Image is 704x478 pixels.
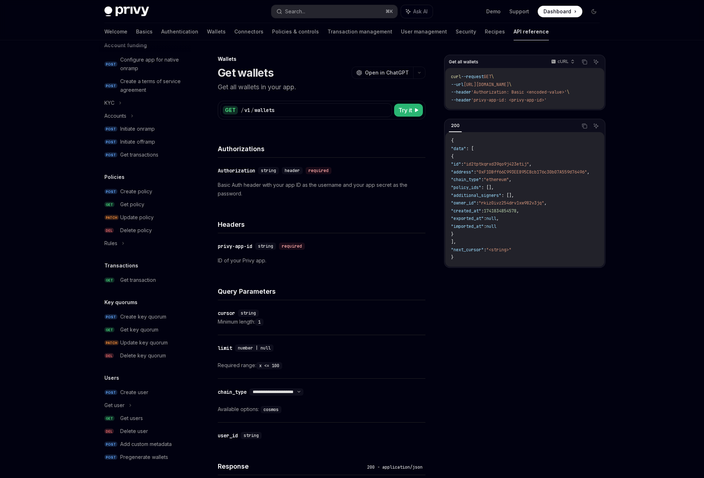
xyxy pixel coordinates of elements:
span: "<string>" [486,247,511,253]
span: \ [491,74,494,80]
a: Connectors [234,23,263,40]
a: GETGet policy [99,198,191,211]
span: "address" [451,169,474,175]
a: Welcome [104,23,127,40]
a: PATCHUpdate key quorum [99,336,191,349]
div: Create policy [120,187,152,196]
div: chain_type [218,388,247,396]
a: POSTCreate user [99,386,191,399]
div: Configure app for native onramp [120,55,186,73]
span: string [258,243,273,249]
span: Ask AI [413,8,428,15]
h5: Users [104,374,119,382]
div: Wallets [218,55,425,63]
a: DELDelete policy [99,224,191,237]
span: "0xF1DBff66C993EE895C8cb176c30b07A559d76496" [476,169,587,175]
img: dark logo [104,6,149,17]
div: required [306,167,331,174]
div: 200 [449,121,462,130]
span: POST [104,314,117,320]
div: Delete policy [120,226,152,235]
span: , [509,177,511,182]
span: "next_cursor" [451,247,484,253]
a: POSTPregenerate wallets [99,451,191,464]
a: GETGet transaction [99,274,191,287]
span: "exported_at" [451,216,484,221]
span: : [484,224,486,229]
p: cURL [558,59,569,64]
a: GETGet users [99,412,191,425]
span: GET [104,327,114,333]
span: } [451,254,453,260]
span: "chain_type" [451,177,481,182]
a: Demo [486,8,501,15]
span: --url [451,82,464,87]
div: Rules [104,239,117,248]
span: --request [461,74,484,80]
span: "created_at" [451,208,481,214]
span: , [496,216,499,221]
a: PATCHUpdate policy [99,211,191,224]
div: Get users [120,414,143,423]
span: \ [509,82,511,87]
div: Get policy [120,200,144,209]
p: ID of your Privy app. [218,256,425,265]
span: Get all wallets [449,59,478,65]
span: \ [567,89,569,95]
a: API reference [514,23,549,40]
a: Dashboard [538,6,582,17]
div: user_id [218,432,238,439]
span: , [516,208,519,214]
span: DEL [104,353,114,358]
span: "policy_ids" [451,185,481,190]
span: POST [104,442,117,447]
div: Create a terms of service agreement [120,77,186,94]
a: POSTConfigure app for native onramp [99,53,191,75]
div: Minimum length: [218,317,425,326]
span: Dashboard [543,8,571,15]
a: POSTInitiate onramp [99,122,191,135]
span: DEL [104,228,114,233]
span: --header [451,89,471,95]
span: : [461,161,464,167]
a: POSTGet transactions [99,148,191,161]
span: curl [451,74,461,80]
span: POST [104,83,117,89]
span: "data" [451,146,466,152]
span: --header [451,97,471,103]
span: 'privy-app-id: <privy-app-id>' [471,97,547,103]
span: 'Authorization: Basic <encoded-value>' [471,89,567,95]
span: [URL][DOMAIN_NAME] [464,82,509,87]
span: "id2tptkqrxd39qo9j423etij" [464,161,529,167]
a: POSTCreate a terms of service agreement [99,75,191,96]
h4: Response [218,461,364,471]
span: POST [104,390,117,395]
h4: Authorizations [218,144,425,154]
div: Search... [285,7,305,16]
span: ], [451,239,456,245]
h5: Policies [104,173,125,181]
button: Ask AI [401,5,433,18]
h4: Headers [218,220,425,229]
span: POST [104,126,117,132]
a: DELDelete user [99,425,191,438]
div: Add custom metadata [120,440,172,448]
a: Recipes [485,23,505,40]
div: Required range: [218,361,425,370]
button: Ask AI [591,121,601,131]
button: Ask AI [591,57,601,67]
span: DEL [104,429,114,434]
span: , [529,161,532,167]
span: POST [104,455,117,460]
div: GET [223,106,238,114]
div: cursor [218,310,235,317]
div: KYC [104,99,114,107]
span: : [484,216,486,221]
div: required [279,243,305,250]
span: PATCH [104,215,119,220]
div: / [251,107,254,114]
span: Try it [398,106,412,114]
span: string [244,433,259,438]
span: } [451,231,453,237]
div: Get key quorum [120,325,158,334]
